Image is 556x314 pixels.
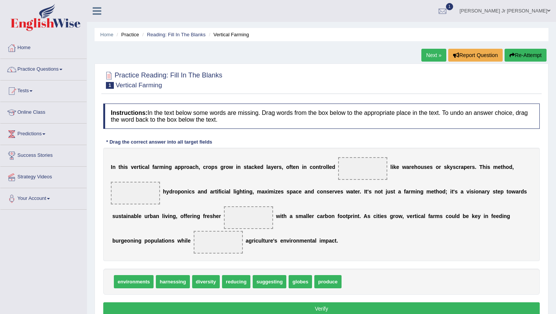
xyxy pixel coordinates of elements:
b: c [296,189,299,195]
b: o [508,189,512,195]
b: h [213,213,216,219]
a: Predictions [0,124,87,142]
b: l [326,164,328,170]
b: n [246,189,249,195]
b: n [184,189,188,195]
b: v [334,189,337,195]
b: s [210,213,213,219]
b: o [323,164,326,170]
b: i [302,164,303,170]
b: r [172,189,174,195]
b: d [260,164,264,170]
b: p [211,164,215,170]
b: a [154,164,157,170]
b: s [295,213,298,219]
b: e [138,213,141,219]
b: i [415,189,417,195]
b: r [148,213,149,219]
b: a [210,189,213,195]
b: g [420,189,424,195]
b: s [192,189,195,195]
b: e [207,213,210,219]
b: u [387,189,391,195]
b: s [244,164,247,170]
a: Practice Questions [0,59,87,78]
b: k [447,164,450,170]
b: h [283,213,287,219]
span: Drop target [111,182,160,204]
b: i [244,189,246,195]
b: e [355,189,358,195]
b: i [469,189,471,195]
b: t [506,189,508,195]
b: r [213,189,215,195]
b: t [353,189,355,195]
b: c [189,189,192,195]
b: a [131,213,134,219]
b: i [267,189,269,195]
b: i [274,189,275,195]
b: o [174,189,178,195]
b: s [430,164,433,170]
b: e [396,164,399,170]
b: s [326,189,329,195]
b: o [475,189,479,195]
b: a [350,189,353,195]
b: r [157,164,159,170]
b: o [312,164,316,170]
button: Report Question [448,49,503,62]
b: T [479,164,483,170]
b: s [369,189,372,195]
b: f [203,213,205,219]
b: k [393,164,396,170]
b: r [470,164,472,170]
b: d [332,164,335,170]
b: h [436,189,439,195]
b: o [208,164,211,170]
a: Online Class [0,102,87,121]
b: i [280,213,282,219]
b: o [378,189,381,195]
b: r [409,189,411,195]
b: n [303,164,307,170]
b: i [225,189,226,195]
b: a [262,189,265,195]
b: f [152,164,154,170]
b: t [291,164,293,170]
b: t [393,189,395,195]
b: g [173,213,176,219]
b: a [268,164,271,170]
b: f [183,213,185,219]
b: p [181,164,184,170]
b: c [222,189,225,195]
a: Reading: Fill In The Blanks [147,32,205,37]
b: ' [367,189,368,195]
b: e [431,189,434,195]
b: n [169,213,173,219]
b: m [298,213,303,219]
b: a [406,164,409,170]
b: h [239,189,243,195]
small: Vertical Farming [116,82,162,89]
b: i [141,164,142,170]
b: w [402,164,406,170]
h2: Practice Reading: Fill In The Blanks [103,70,222,89]
b: c [317,189,320,195]
b: ' [453,189,455,195]
b: c [310,164,313,170]
span: Drop target [338,157,387,180]
b: e [497,189,500,195]
a: Tests [0,80,87,99]
b: a [406,189,409,195]
b: s [118,213,121,219]
b: r [224,164,225,170]
b: e [498,164,501,170]
b: s [472,164,475,170]
b: d [509,164,513,170]
b: f [218,189,220,195]
b: l [233,189,235,195]
b: u [144,213,148,219]
b: s [455,189,458,195]
b: l [266,164,268,170]
b: , [512,164,514,170]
